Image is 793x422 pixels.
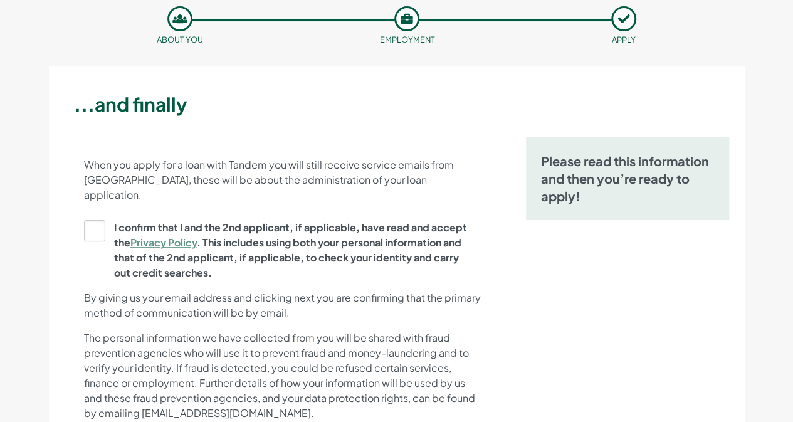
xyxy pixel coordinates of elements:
label: I confirm that I and the 2nd applicant, if applicable, have read and accept the . This includes u... [84,220,473,280]
p: The personal information we have collected from you will be shared with fraud prevention agencies... [84,330,481,421]
small: About you [157,34,203,45]
p: By giving us your email address and clicking next you are confirming that the primary method of c... [84,290,481,320]
small: Employment [379,34,434,45]
small: APPLY [612,34,636,45]
h5: Please read this information and then you’re ready to apply! [541,152,715,205]
a: Privacy Policy [130,236,197,249]
p: When you apply for a loan with Tandem you will still receive service emails from [GEOGRAPHIC_DATA... [84,157,481,203]
h3: ...and finally [74,91,740,117]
